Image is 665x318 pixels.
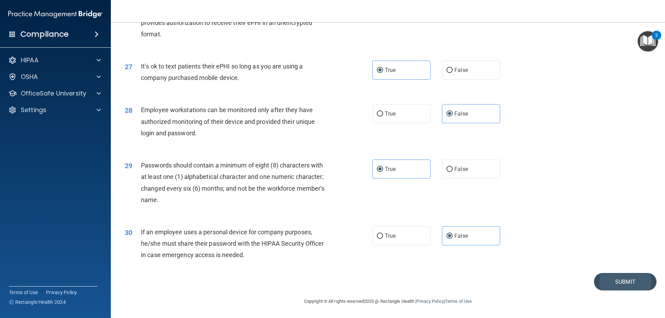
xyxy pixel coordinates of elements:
span: Employee workstations can be monitored only after they have authorized monitoring of their device... [141,106,315,136]
a: Privacy Policy [46,289,77,296]
span: It’s ok to text patients their ePHI so long as you are using a company purchased mobile device. [141,63,303,81]
span: 29 [125,162,132,170]
a: Privacy Policy [416,299,444,304]
a: OfficeSafe University [8,89,101,98]
span: 27 [125,63,132,71]
span: 28 [125,106,132,115]
input: False [446,234,453,239]
input: False [446,68,453,73]
input: True [377,111,383,117]
span: True [385,67,396,73]
a: OSHA [8,73,101,81]
span: Ⓒ Rectangle Health 2024 [9,299,66,306]
a: Terms of Use [445,299,472,304]
span: 30 [125,228,132,237]
h4: Compliance [20,29,69,39]
p: Settings [21,106,46,114]
a: HIPAA [8,56,101,64]
a: Settings [8,106,101,114]
span: If an employee uses a personal device for company purposes, he/she must share their password with... [141,228,324,258]
button: Open Resource Center, 2 new notifications [638,31,658,52]
button: Submit [594,273,656,291]
span: True [385,110,396,117]
span: False [454,233,468,239]
a: Terms of Use [9,289,38,296]
div: Copyright © All rights reserved 2025 @ Rectangle Health | | [261,290,514,312]
span: False [454,110,468,117]
span: True [385,233,396,239]
input: True [377,234,383,239]
p: HIPAA [21,56,38,64]
input: True [377,68,383,73]
img: PMB logo [8,7,103,21]
input: False [446,167,453,172]
input: False [446,111,453,117]
input: True [377,167,383,172]
span: True [385,166,396,172]
span: False [454,166,468,172]
span: Passwords should contain a minimum of eight (8) characters with at least one (1) alphabetical cha... [141,162,325,203]
div: 2 [655,35,658,44]
span: False [454,67,468,73]
p: OfficeSafe University [21,89,86,98]
p: OSHA [21,73,38,81]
